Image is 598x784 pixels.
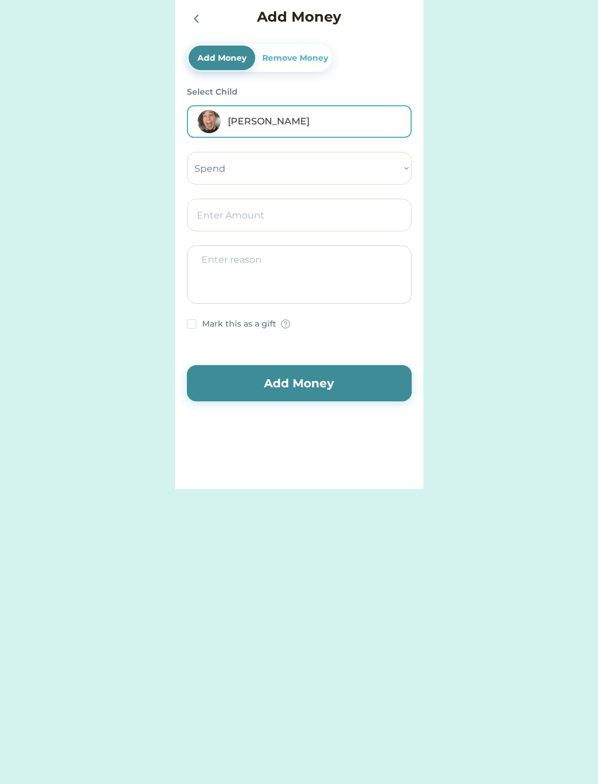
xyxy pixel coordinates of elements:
div: Select Child [187,86,412,98]
img: Group%2026910.png [281,319,290,329]
div: Remove Money [260,52,331,64]
img: https%3A%2F%2F1dfc823d71cc564f25c7cc035732a2d8.cdn.bubble.io%2Ff1671301433409x216252344623863550%... [197,110,221,133]
input: Enter Amount [187,199,412,231]
div: Add Money [195,52,249,64]
button: Add Money [187,365,412,401]
div: [PERSON_NAME] [228,115,401,129]
div: Mark this as a gift [202,318,276,330]
h4: Add Money [257,6,341,27]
